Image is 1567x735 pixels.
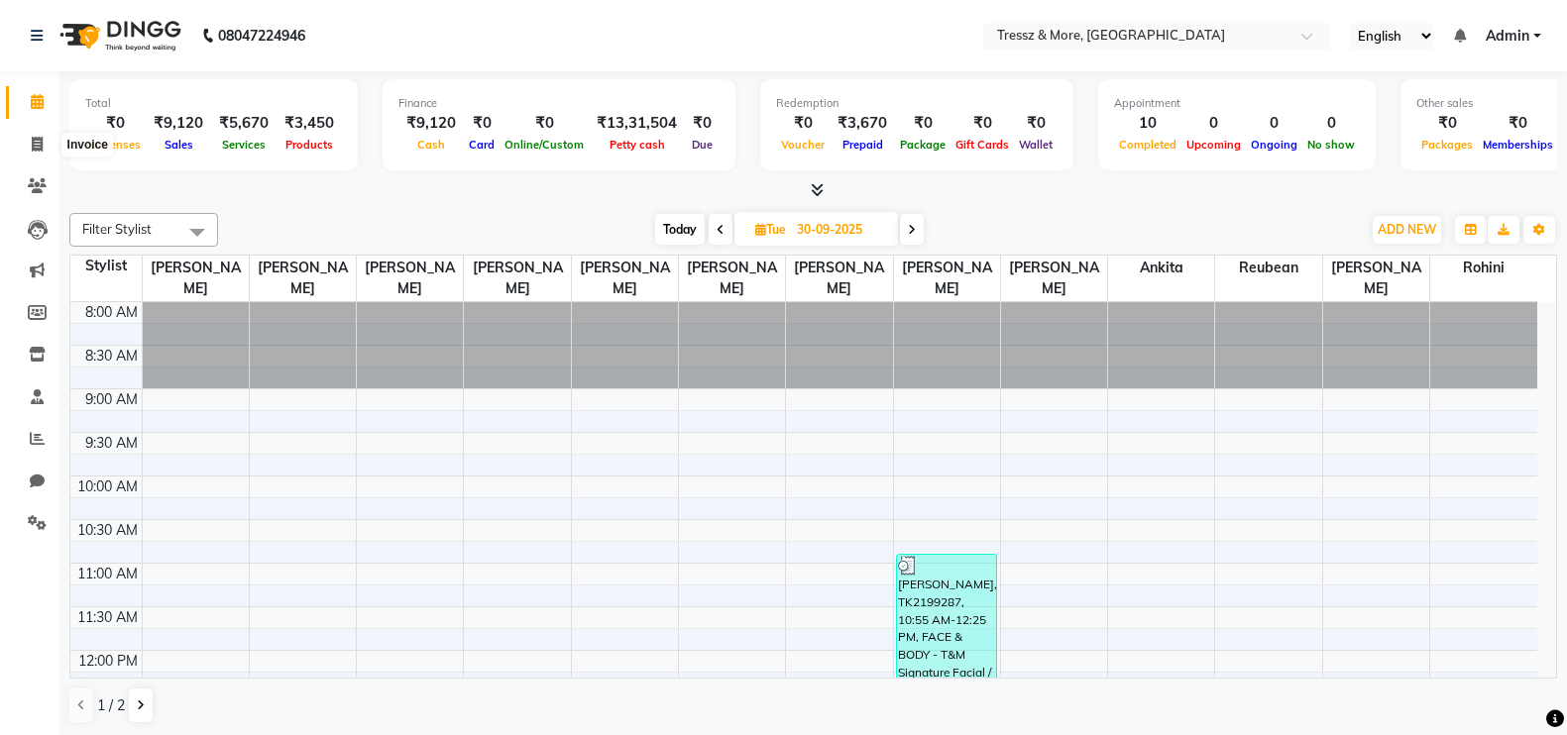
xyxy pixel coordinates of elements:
[589,112,685,135] div: ₹13,31,504
[1302,112,1360,135] div: 0
[464,112,500,135] div: ₹0
[1014,138,1058,152] span: Wallet
[1108,256,1214,280] span: Ankita
[73,564,142,584] div: 11:00 AM
[605,138,670,152] span: Petty cash
[464,138,500,152] span: Card
[1001,256,1107,301] span: [PERSON_NAME]
[776,138,830,152] span: Voucher
[1302,138,1360,152] span: No show
[655,214,705,245] span: Today
[1215,256,1321,280] span: Reubean
[1114,138,1181,152] span: Completed
[830,112,895,135] div: ₹3,670
[776,112,830,135] div: ₹0
[897,555,997,682] div: [PERSON_NAME], TK2199287, 10:55 AM-12:25 PM, FACE & BODY - T&M Signature Facial / Dermalogica
[398,112,464,135] div: ₹9,120
[73,476,142,497] div: 10:00 AM
[572,256,678,301] span: [PERSON_NAME]
[70,256,142,276] div: Stylist
[791,215,890,245] input: 2025-09-30
[74,651,142,672] div: 12:00 PM
[146,112,211,135] div: ₹9,120
[85,112,146,135] div: ₹0
[143,256,249,301] span: [PERSON_NAME]
[280,138,338,152] span: Products
[217,138,271,152] span: Services
[1181,112,1246,135] div: 0
[894,256,1000,301] span: [PERSON_NAME]
[1246,138,1302,152] span: Ongoing
[1416,112,1478,135] div: ₹0
[73,520,142,541] div: 10:30 AM
[1323,256,1429,301] span: [PERSON_NAME]
[500,138,589,152] span: Online/Custom
[685,112,720,135] div: ₹0
[951,112,1014,135] div: ₹0
[500,112,589,135] div: ₹0
[895,112,951,135] div: ₹0
[1478,112,1558,135] div: ₹0
[687,138,718,152] span: Due
[1014,112,1058,135] div: ₹0
[81,389,142,410] div: 9:00 AM
[398,95,720,112] div: Finance
[1486,26,1529,47] span: Admin
[895,138,951,152] span: Package
[82,221,152,237] span: Filter Stylist
[97,695,125,716] span: 1 / 2
[51,8,186,63] img: logo
[250,256,356,301] span: [PERSON_NAME]
[218,8,305,63] b: 08047224946
[1373,216,1441,244] button: ADD NEW
[1416,138,1478,152] span: Packages
[750,222,791,237] span: Tue
[81,302,142,323] div: 8:00 AM
[838,138,888,152] span: Prepaid
[1181,138,1246,152] span: Upcoming
[1478,138,1558,152] span: Memberships
[412,138,450,152] span: Cash
[1378,222,1436,237] span: ADD NEW
[62,134,113,157] div: Invoice
[1114,95,1360,112] div: Appointment
[211,112,277,135] div: ₹5,670
[464,256,570,301] span: [PERSON_NAME]
[679,256,785,301] span: [PERSON_NAME]
[73,607,142,628] div: 11:30 AM
[1246,112,1302,135] div: 0
[357,256,463,301] span: [PERSON_NAME]
[1430,256,1537,280] span: Rohini
[786,256,892,301] span: [PERSON_NAME]
[776,95,1058,112] div: Redemption
[277,112,342,135] div: ₹3,450
[160,138,198,152] span: Sales
[81,346,142,367] div: 8:30 AM
[951,138,1014,152] span: Gift Cards
[1114,112,1181,135] div: 10
[85,95,342,112] div: Total
[81,433,142,454] div: 9:30 AM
